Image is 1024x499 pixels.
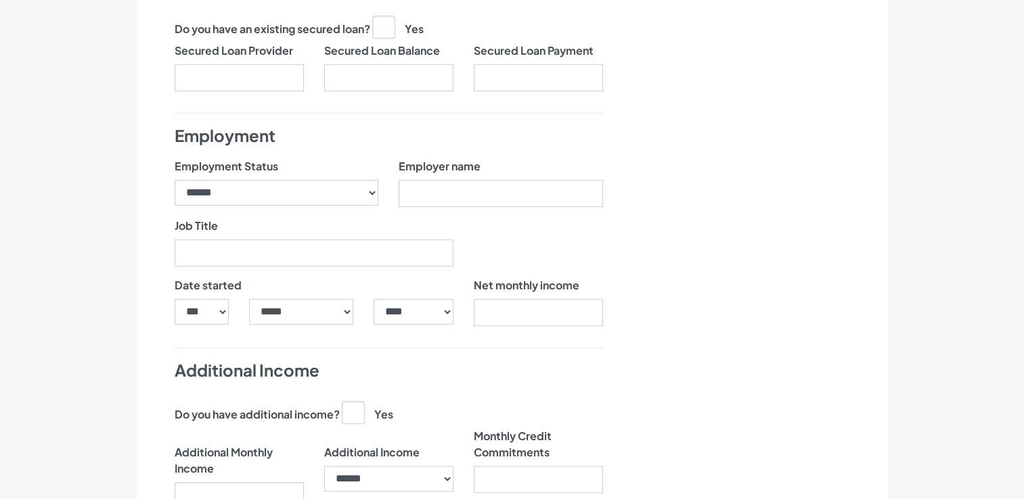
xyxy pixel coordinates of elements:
[372,16,424,37] label: Yes
[324,43,440,59] label: Secured Loan Balance
[175,218,218,234] label: Job Title
[342,401,393,423] label: Yes
[175,428,304,477] label: Additional Monthly Income
[175,277,242,293] label: Date started
[399,158,481,174] label: Employer name
[474,277,579,293] label: Net monthly income
[324,428,420,460] label: Additional Income
[175,43,293,59] label: Secured Loan Provider
[175,406,340,423] label: Do you have additional income?
[474,428,603,460] label: Monthly Credit Commitments
[175,158,278,174] label: Employment Status
[474,43,594,59] label: Secured Loan Payment
[175,359,603,382] h4: Additional Income
[175,21,370,37] label: Do you have an existing secured loan?
[175,124,603,147] h4: Employment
